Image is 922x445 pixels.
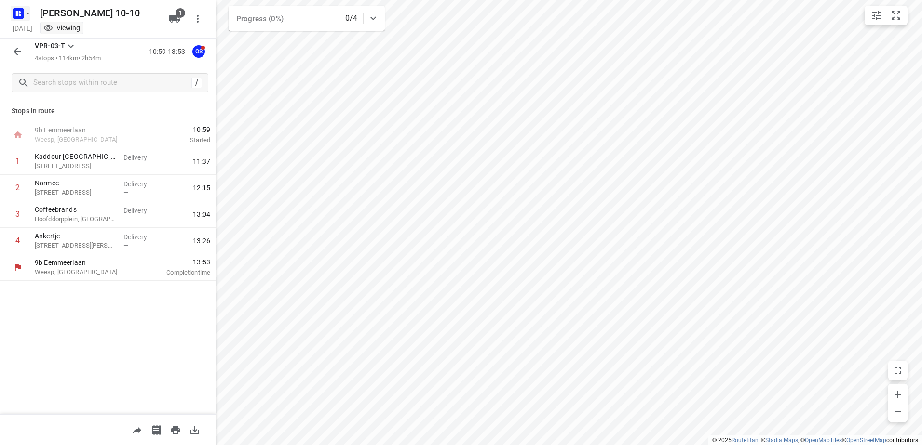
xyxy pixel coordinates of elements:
[15,209,20,219] div: 3
[147,268,210,277] p: Completion time
[123,162,128,170] span: —
[35,178,116,188] p: Normec
[886,6,906,25] button: Fit zoom
[35,214,116,224] p: Hoofddorpplein, Amsterdam
[149,47,189,57] p: 10:59-13:53
[35,241,116,250] p: 204D Van Woustraat, Amsterdam
[846,437,886,444] a: OpenStreetMap
[712,437,918,444] li: © 2025 , © , © © contributors
[732,437,759,444] a: Routetitan
[127,425,147,434] span: Share route
[15,157,20,166] div: 1
[43,23,80,33] div: You are currently in view mode. To make any changes, go to edit project.
[867,6,886,25] button: Map settings
[35,205,116,214] p: Coffeebrands
[33,76,191,91] input: Search stops within route
[35,188,116,197] p: 24 Pompmolenlaan, Woerden
[123,179,159,189] p: Delivery
[35,258,135,267] p: 9b Eemmeerlaan
[123,206,159,215] p: Delivery
[185,425,204,434] span: Download route
[35,41,65,51] p: VPR-03-T
[15,236,20,245] div: 4
[193,236,210,246] span: 13:26
[35,267,135,277] p: Weesp, [GEOGRAPHIC_DATA]
[147,135,210,145] p: Started
[147,257,210,267] span: 13:53
[123,242,128,249] span: —
[193,209,210,219] span: 13:04
[35,231,116,241] p: Ankertje
[189,47,208,56] span: Assigned to Olivier S.
[193,183,210,193] span: 12:15
[345,13,357,24] p: 0/4
[12,106,204,116] p: Stops in route
[165,9,184,28] button: 1
[188,9,207,28] button: More
[15,183,20,192] div: 2
[805,437,842,444] a: OpenMapTiles
[123,189,128,196] span: —
[123,215,128,222] span: —
[176,8,185,18] span: 1
[35,54,101,63] p: 4 stops • 114km • 2h54m
[123,232,159,242] p: Delivery
[147,425,166,434] span: Print shipping labels
[191,78,202,88] div: /
[166,425,185,434] span: Print route
[147,125,210,134] span: 10:59
[229,6,385,31] div: Progress (0%)0/4
[123,153,159,162] p: Delivery
[35,125,135,135] p: 9b Eemmeerlaan
[236,14,284,23] span: Progress (0%)
[865,6,908,25] div: small contained button group
[35,152,116,161] p: Kaddour [GEOGRAPHIC_DATA]
[765,437,798,444] a: Stadia Maps
[35,161,116,171] p: 111 Haroekoeplein, Utrecht
[193,157,210,166] span: 11:37
[35,135,135,144] p: Weesp, [GEOGRAPHIC_DATA]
